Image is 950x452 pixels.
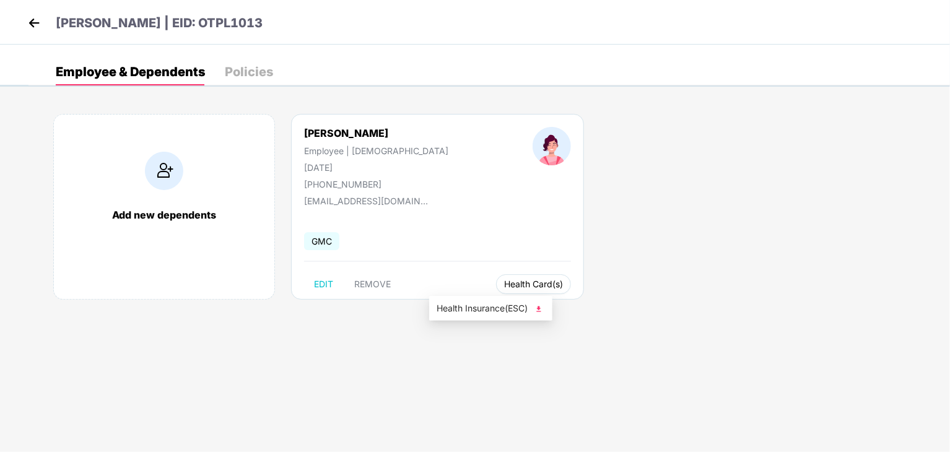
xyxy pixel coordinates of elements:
[437,302,545,315] span: Health Insurance(ESC)
[145,152,183,190] img: addIcon
[304,232,339,250] span: GMC
[314,279,333,289] span: EDIT
[304,127,448,139] div: [PERSON_NAME]
[25,14,43,32] img: back
[56,14,263,33] p: [PERSON_NAME] | EID: OTPL1013
[304,162,448,173] div: [DATE]
[496,274,571,294] button: Health Card(s)
[533,127,571,165] img: profileImage
[304,179,448,189] div: [PHONE_NUMBER]
[56,66,205,78] div: Employee & Dependents
[504,281,563,287] span: Health Card(s)
[354,279,391,289] span: REMOVE
[304,146,448,156] div: Employee | [DEMOGRAPHIC_DATA]
[66,209,262,221] div: Add new dependents
[344,274,401,294] button: REMOVE
[533,303,545,315] img: svg+xml;base64,PHN2ZyB4bWxucz0iaHR0cDovL3d3dy53My5vcmcvMjAwMC9zdmciIHhtbG5zOnhsaW5rPSJodHRwOi8vd3...
[304,196,428,206] div: [EMAIL_ADDRESS][DOMAIN_NAME]
[304,274,343,294] button: EDIT
[225,66,273,78] div: Policies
